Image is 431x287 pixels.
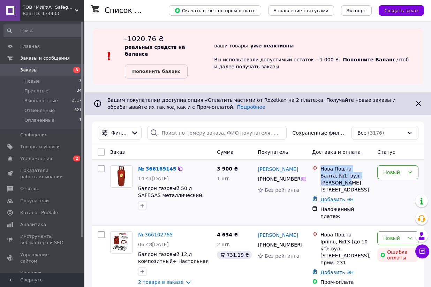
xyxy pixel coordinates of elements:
[111,166,132,187] img: Фото товару
[125,65,188,78] a: Пополнить баланс
[265,187,299,193] span: Без рейтинга
[347,8,366,13] span: Экспорт
[384,8,418,13] span: Создать заказ
[214,34,423,78] div: ваши товары Вы использовали допустимый остаток −1 000 ₴. , чтоб и далее получать заказы
[138,251,209,285] a: Баллон газовый 12,л композитный+ Настольная плита 3 конфорки и комплект подключения SAFEGAS
[24,78,40,84] span: Новые
[138,242,169,247] span: 06:48[DATE]
[147,126,287,140] input: Поиск по номеру заказа, ФИО покупателя, номеру телефона, Email, номеру накладной
[20,55,70,61] span: Заказы и сообщения
[20,221,46,228] span: Аналитика
[107,97,396,110] span: Вашим покупателям доступна опция «Оплатить частями от Rozetka» на 2 платежа. Получайте новые зака...
[24,117,54,123] span: Оплаченные
[79,117,82,123] span: 1
[320,279,372,286] div: Пром-оплата
[20,67,37,73] span: Заказы
[24,98,58,104] span: Выполненные
[125,35,164,43] span: -1020.76 ₴
[256,174,301,184] div: [PHONE_NUMBER]
[24,88,48,94] span: Принятые
[138,176,169,181] span: 14:41[DATE]
[110,149,125,155] span: Заказ
[24,107,55,114] span: Отмененные
[372,7,424,13] a: Создать заказ
[256,240,301,250] div: [PHONE_NUMBER]
[320,206,372,220] div: Наложенный платеж
[20,144,60,150] span: Товары и услуги
[292,129,346,136] span: Сохраненные фильтры:
[320,172,372,193] div: Балта, №1: вул. [PERSON_NAME][STREET_ADDRESS]
[258,232,298,239] a: [PERSON_NAME]
[3,24,82,37] input: Поиск
[341,5,372,16] button: Экспорт
[320,165,372,172] div: Нова Пошта
[138,166,176,172] a: № 366169145
[20,270,65,282] span: Кошелек компании
[113,232,130,253] img: Фото товару
[20,233,65,246] span: Инструменты вебмастера и SEO
[23,10,84,17] div: Ваш ID: 174433
[383,234,404,242] div: Новый
[217,232,238,237] span: 4 634 ₴
[105,6,165,15] h1: Список заказов
[268,5,334,16] button: Управление статусами
[79,78,82,84] span: 3
[110,231,133,254] a: Фото товару
[74,107,82,114] span: 621
[217,242,230,247] span: 2 шт.
[138,279,184,285] a: 2 товара в заказе
[110,165,133,188] a: Фото товару
[377,149,395,155] span: Статус
[383,168,404,176] div: Новый
[138,186,204,198] a: Баллон газовый 50 л SAFEGAS металлический.
[20,43,40,50] span: Главная
[320,238,372,266] div: Ірпінь, №13 (до 10 кг): вул. [STREET_ADDRESS], прим. 231
[357,129,366,136] span: Все
[415,244,429,258] button: Чат с покупателем
[312,149,361,155] span: Доставка и оплата
[72,98,82,104] span: 2517
[20,198,49,204] span: Покупатели
[237,104,265,110] a: Подробнее
[265,253,299,259] span: Без рейтинга
[20,210,58,216] span: Каталог ProSale
[20,132,47,138] span: Сообщения
[377,248,418,262] div: Ошибка оплаты
[23,4,75,10] span: ТОВ "МИРУА" Safegas газовое оборудование
[125,44,185,57] b: реальных средств на балансе
[379,5,424,16] button: Создать заказ
[217,149,234,155] span: Сумма
[217,251,252,259] div: 731.19 ₴
[274,8,328,13] span: Управление статусами
[77,88,82,94] span: 34
[104,51,114,61] img: :exclamation:
[258,149,288,155] span: Покупатель
[20,167,65,180] span: Показатели работы компании
[169,5,261,16] button: Скачать отчет по пром-оплате
[20,186,39,192] span: Отзывы
[73,67,80,73] span: 3
[368,130,384,136] span: (3176)
[320,197,354,202] a: Добавить ЭН
[174,7,256,14] span: Скачать отчет по пром-оплате
[258,166,298,173] a: [PERSON_NAME]
[320,270,354,275] a: Добавить ЭН
[138,232,173,237] a: № 366102765
[320,231,372,238] div: Нова Пошта
[20,252,65,264] span: Управление сайтом
[217,166,238,172] span: 3 900 ₴
[73,156,80,161] span: 2
[250,43,294,48] b: уже неактивны
[217,176,230,181] span: 1 шт.
[111,129,128,136] span: Фильтры
[343,57,395,62] b: Пополните Баланс
[132,69,180,74] b: Пополнить баланс
[20,156,52,162] span: Уведомления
